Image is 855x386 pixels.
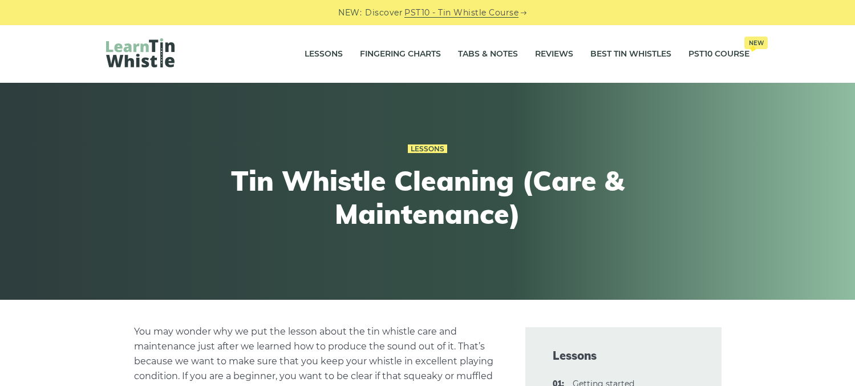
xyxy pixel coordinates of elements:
[553,348,694,364] span: Lessons
[408,144,447,154] a: Lessons
[688,40,749,69] a: PST10 CourseNew
[458,40,518,69] a: Tabs & Notes
[106,38,175,67] img: LearnTinWhistle.com
[218,164,638,230] h1: Tin Whistle Cleaning (Care & Maintenance)
[590,40,671,69] a: Best Tin Whistles
[535,40,573,69] a: Reviews
[305,40,343,69] a: Lessons
[360,40,441,69] a: Fingering Charts
[744,37,768,49] span: New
